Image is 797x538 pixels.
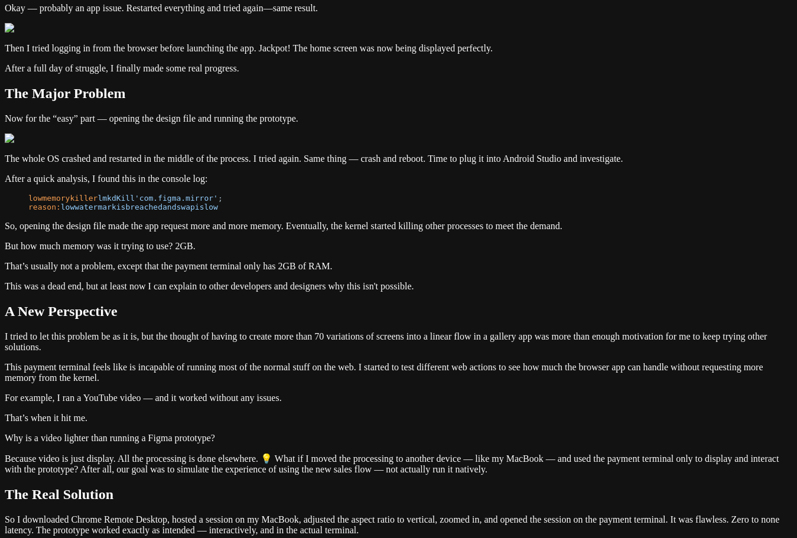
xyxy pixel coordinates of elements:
[5,433,792,444] p: Why is a video lighter than running a Figma prototype?
[177,203,195,211] span: swap
[116,194,135,203] span: Kill
[162,203,176,211] span: and
[5,331,792,353] p: I tried to let this problem be as it is, but the thought of having to create more than 70 variati...
[5,487,792,503] h2: The Real Solution
[5,304,792,319] h2: A New Perspective
[97,194,116,203] span: lmkd
[5,43,792,54] p: Then I tried logging in from the browser before launching the app. Jackpot! The home screen was n...
[195,203,204,211] span: is
[218,194,223,203] span: ;
[28,203,61,211] span: reason:
[5,133,38,144] img: Image
[61,203,74,211] span: low
[5,362,792,383] p: This payment terminal feels like is incapable of running most of the normal stuff on the web. I s...
[5,3,792,14] p: Okay — probably an app issue. Restarted everything and tried again—same result.
[135,194,218,203] span: 'com.figma.mirror'
[5,281,792,292] p: This was a dead end, but at least now I can explain to other developers and designers why this is...
[5,413,792,423] p: That’s when it hit me.
[5,261,792,272] p: That’s usually not a problem, except that the payment terminal only has 2GB of RAM.
[28,194,97,203] span: lowmemorykiller
[5,393,792,403] p: For example, I ran a YouTube video — and it worked without any issues.
[204,203,217,211] span: low
[5,221,792,231] p: So, opening the design file made the app request more and more memory. Eventually, the kernel sta...
[5,86,792,102] h2: The Major Problem
[5,113,792,124] p: Now for the “easy” part — opening the design file and running the prototype.
[5,241,792,252] p: But how much memory was it trying to use? 2GB.
[74,203,116,211] span: watermark
[5,514,792,536] p: So I downloaded Chrome Remote Desktop, hosted a session on my MacBook, adjusted the aspect ratio ...
[116,203,126,211] span: is
[5,63,792,74] p: After a full day of struggle, I finally made some real progress.
[5,453,792,475] p: Because video is just display. All the processing is done elsewhere. 💡 What if I moved the proces...
[5,174,792,184] p: After a quick analysis, I found this in the console log:
[5,23,38,34] img: Image
[5,154,792,164] p: The whole OS crashed and restarted in the middle of the process. I tried again. Same thing — cras...
[125,203,162,211] span: breached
